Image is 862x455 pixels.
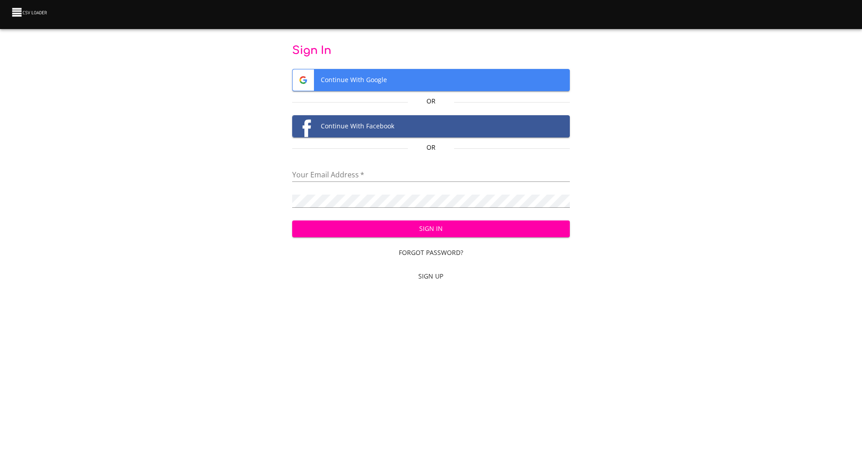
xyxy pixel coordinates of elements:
p: Sign In [292,44,570,58]
span: Sign In [299,223,563,235]
a: Forgot Password? [292,245,570,261]
span: Continue With Facebook [293,116,569,137]
img: Google logo [293,69,314,91]
button: Google logoContinue With Google [292,69,570,91]
img: Facebook logo [293,116,314,137]
button: Facebook logoContinue With Facebook [292,115,570,137]
p: Or [408,97,454,106]
a: Sign Up [292,268,570,285]
span: Continue With Google [293,69,569,91]
span: Forgot Password? [296,247,566,259]
p: Or [408,143,454,152]
span: Sign Up [296,271,566,282]
button: Sign In [292,220,570,237]
img: CSV Loader [11,6,49,19]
